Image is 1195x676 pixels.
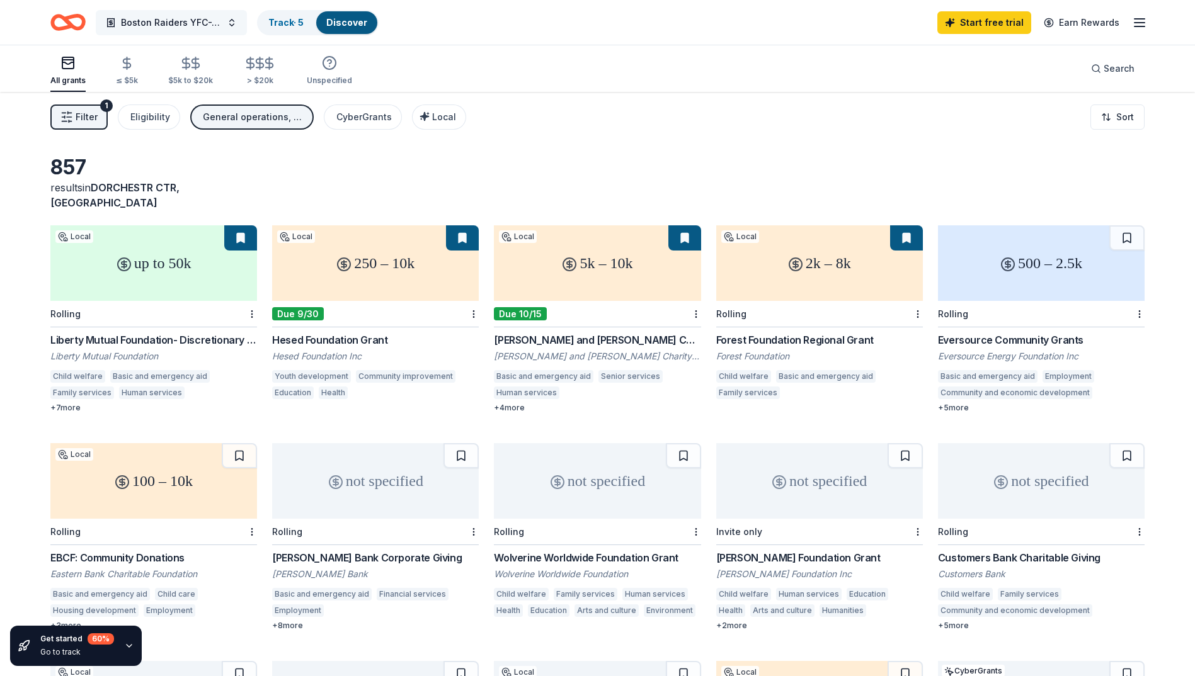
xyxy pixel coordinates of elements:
[938,604,1092,617] div: Community and economic development
[750,604,815,617] div: Arts and culture
[272,443,479,519] div: not specified
[1090,104,1145,130] button: Sort
[50,386,114,399] div: Family services
[716,225,923,301] div: 2k – 8k
[272,568,479,580] div: [PERSON_NAME] Bank
[598,370,663,383] div: Senior services
[50,180,257,210] div: results
[76,110,98,125] span: Filter
[938,386,1092,399] div: Community and economic development
[272,443,479,631] a: not specifiedRolling[PERSON_NAME] Bank Corporate Giving[PERSON_NAME] BankBasic and emergency aidF...
[50,181,180,209] span: DORCHESTR CTR, [GEOGRAPHIC_DATA]
[40,647,114,657] div: Go to track
[272,550,479,565] div: [PERSON_NAME] Bank Corporate Giving
[716,588,771,600] div: Child welfare
[130,110,170,125] div: Eligibility
[257,10,379,35] button: Track· 5Discover
[622,588,688,600] div: Human services
[938,370,1038,383] div: Basic and emergency aid
[50,550,257,565] div: EBCF: Community Donations
[716,550,923,565] div: [PERSON_NAME] Foundation Grant
[50,104,108,130] button: Filter1
[644,604,695,617] div: Environment
[716,386,780,399] div: Family services
[494,568,700,580] div: Wolverine Worldwide Foundation
[938,443,1145,631] a: not specifiedRollingCustomers Bank Charitable GivingCustomers BankChild welfareFamily servicesCom...
[50,50,86,92] button: All grants
[716,332,923,347] div: Forest Foundation Regional Grant
[40,633,114,645] div: Get started
[272,526,302,537] div: Rolling
[494,604,523,617] div: Health
[118,104,180,130] button: Eligibility
[716,443,923,519] div: not specified
[356,370,455,383] div: Community improvement
[938,332,1145,347] div: Eversource Community Grants
[716,526,762,537] div: Invite only
[155,588,198,600] div: Child care
[1043,370,1094,383] div: Employment
[494,350,700,363] div: [PERSON_NAME] and [PERSON_NAME] Charity Fund
[575,604,639,617] div: Arts and culture
[50,526,81,537] div: Rolling
[336,110,392,125] div: CyberGrants
[494,225,700,413] a: 5k – 10kLocalDue 10/15[PERSON_NAME] and [PERSON_NAME] Charity Fund Grant[PERSON_NAME] and [PERSON...
[938,403,1145,413] div: + 5 more
[938,225,1145,301] div: 500 – 2.5k
[119,386,185,399] div: Human services
[243,51,277,92] button: > $20k
[938,621,1145,631] div: + 5 more
[716,225,923,403] a: 2k – 8kLocalRollingForest Foundation Regional GrantForest FoundationChild welfareBasic and emerge...
[50,604,139,617] div: Housing development
[494,370,593,383] div: Basic and emergency aid
[1104,61,1135,76] span: Search
[50,308,81,319] div: Rolling
[938,568,1145,580] div: Customers Bank
[50,76,86,86] div: All grants
[96,10,247,35] button: Boston Raiders YFC-Travel Budget
[272,332,479,347] div: Hesed Foundation Grant
[272,225,479,403] a: 250 – 10kLocalDue 9/30Hesed Foundation GrantHesed Foundation IncYouth developmentCommunity improv...
[494,443,700,621] a: not specifiedRollingWolverine Worldwide Foundation GrantWolverine Worldwide FoundationChild welfa...
[110,370,210,383] div: Basic and emergency aid
[326,17,367,28] a: Discover
[820,604,866,617] div: Humanities
[50,8,86,37] a: Home
[50,568,257,580] div: Eastern Bank Charitable Foundation
[938,526,968,537] div: Rolling
[272,386,314,399] div: Education
[55,230,93,243] div: Local
[938,588,993,600] div: Child welfare
[716,443,923,631] a: not specifiedInvite only[PERSON_NAME] Foundation Grant[PERSON_NAME] Foundation IncChild welfareHu...
[307,50,352,92] button: Unspecified
[307,76,352,86] div: Unspecified
[1036,11,1127,34] a: Earn Rewards
[716,370,771,383] div: Child welfare
[203,110,304,125] div: General operations, Projects & programming, Education, Other, Capital, Scholarship
[50,155,257,180] div: 857
[55,448,93,461] div: Local
[494,526,524,537] div: Rolling
[50,403,257,413] div: + 7 more
[937,11,1031,34] a: Start free trial
[494,550,700,565] div: Wolverine Worldwide Foundation Grant
[272,370,351,383] div: Youth development
[121,15,222,30] span: Boston Raiders YFC-Travel Budget
[998,588,1061,600] div: Family services
[50,370,105,383] div: Child welfare
[190,104,314,130] button: General operations, Projects & programming, Education, Other, Capital, Scholarship
[494,443,700,519] div: not specified
[116,76,138,86] div: ≤ $5k
[716,350,923,363] div: Forest Foundation
[938,350,1145,363] div: Eversource Energy Foundation Inc
[324,104,402,130] button: CyberGrants
[50,332,257,347] div: Liberty Mutual Foundation- Discretionary Grants
[494,332,700,347] div: [PERSON_NAME] and [PERSON_NAME] Charity Fund Grant
[432,111,456,122] span: Local
[494,307,547,320] div: Due 10/15
[272,350,479,363] div: Hesed Foundation Inc
[716,621,923,631] div: + 2 more
[1116,110,1134,125] span: Sort
[272,621,479,631] div: + 8 more
[1081,56,1145,81] button: Search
